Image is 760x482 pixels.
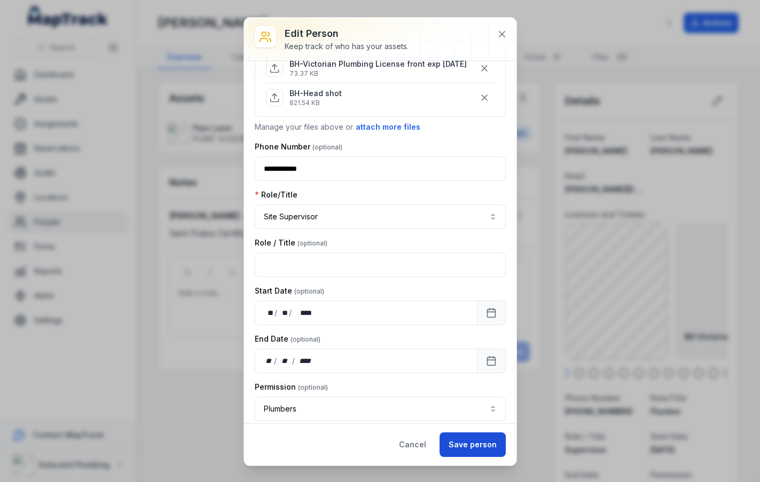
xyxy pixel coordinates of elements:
label: Permission [255,382,328,392]
button: Site Supervisor [255,204,506,229]
div: year, [296,355,316,366]
div: month, [278,355,292,366]
div: year, [293,307,313,318]
div: month, [278,307,289,318]
div: / [292,355,296,366]
h3: Edit person [285,26,409,41]
p: Manage your files above or [255,121,506,133]
button: Plumbers [255,397,506,421]
p: 73.37 KB [289,69,467,78]
div: / [275,307,278,318]
p: BH-Head shot [289,88,342,99]
button: Cancel [390,432,435,457]
label: Start Date [255,286,324,296]
div: / [289,307,293,318]
p: BH-Victorian Plumbing License front exp [DATE] [289,59,467,69]
label: Role/Title [255,189,297,200]
label: Role / Title [255,238,327,248]
div: day, [264,355,275,366]
div: Keep track of who has your assets. [285,41,409,52]
label: End Date [255,334,320,344]
label: Phone Number [255,141,342,152]
div: / [274,355,278,366]
button: Save person [440,432,506,457]
button: Calendar [477,349,506,373]
p: 821.54 KB [289,99,342,107]
button: Calendar [477,301,506,325]
button: attach more files [355,121,421,133]
div: day, [264,307,275,318]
